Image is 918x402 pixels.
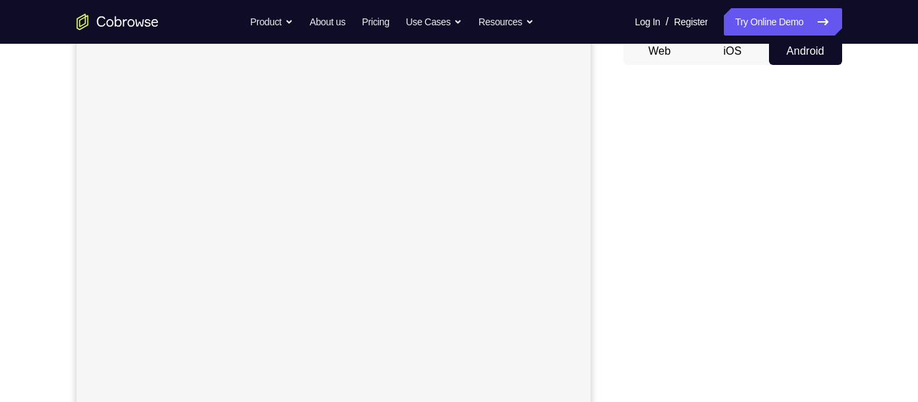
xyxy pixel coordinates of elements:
span: / [666,14,669,30]
button: Product [250,8,293,36]
a: Log In [635,8,660,36]
button: Use Cases [406,8,462,36]
button: iOS [696,38,769,65]
a: Go to the home page [77,14,159,30]
button: Android [769,38,842,65]
button: Web [623,38,697,65]
a: Register [674,8,707,36]
a: About us [310,8,345,36]
a: Try Online Demo [724,8,841,36]
a: Pricing [362,8,389,36]
button: Resources [478,8,534,36]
